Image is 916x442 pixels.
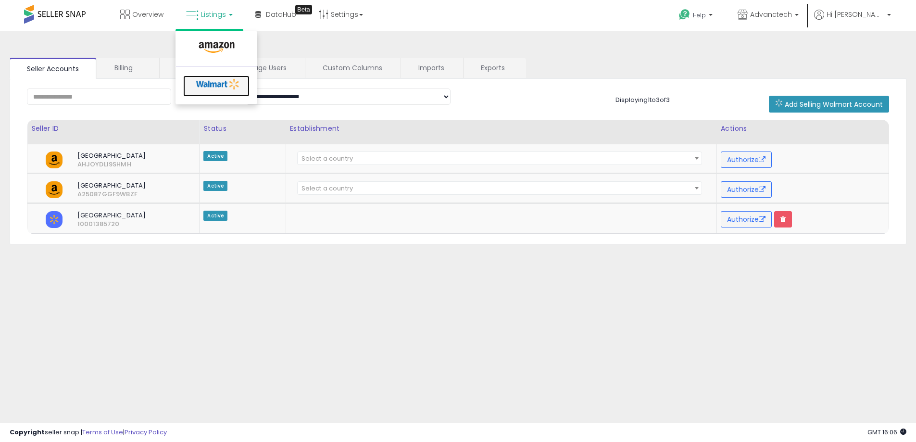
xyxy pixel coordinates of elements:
[203,151,227,161] span: Active
[10,428,45,437] strong: Copyright
[401,58,462,78] a: Imports
[70,181,178,190] span: [GEOGRAPHIC_DATA]
[70,211,178,220] span: [GEOGRAPHIC_DATA]
[464,58,525,78] a: Exports
[750,10,792,19] span: Advanctech
[203,124,281,134] div: Status
[125,428,167,437] a: Privacy Policy
[827,10,884,19] span: Hi [PERSON_NAME]
[82,428,123,437] a: Terms of Use
[46,152,63,168] img: amazon.png
[785,100,883,109] span: Add Selling Walmart Account
[290,124,713,134] div: Establishment
[203,181,227,191] span: Active
[295,5,312,14] div: Tooltip anchor
[693,11,706,19] span: Help
[615,95,670,104] span: Displaying 1 to 3 of 3
[70,160,88,169] span: AHJOYDLI9SHMH
[70,190,88,199] span: A25087GGF9WBZF
[305,58,400,78] a: Custom Columns
[201,10,226,19] span: Listings
[160,58,221,78] a: General
[721,181,772,198] button: Authorize
[132,10,163,19] span: Overview
[814,10,891,31] a: Hi [PERSON_NAME]
[46,211,63,228] img: walmart.png
[721,211,772,227] button: Authorize
[10,58,96,79] a: Seller Accounts
[301,184,353,193] span: Select a country
[97,58,158,78] a: Billing
[721,152,772,168] button: Authorize
[203,211,227,221] span: Active
[769,96,889,113] button: Add Selling Walmart Account
[678,9,690,21] i: Get Help
[867,428,906,437] span: 2025-09-8 16:06 GMT
[266,10,296,19] span: DataHub
[222,58,304,78] a: Manage Users
[10,428,167,437] div: seller snap | |
[671,1,722,31] a: Help
[70,220,88,228] span: 10001385720
[301,154,353,163] span: Select a country
[46,181,63,198] img: amazon.png
[721,124,885,134] div: Actions
[70,152,178,160] span: [GEOGRAPHIC_DATA]
[31,124,195,134] div: Seller ID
